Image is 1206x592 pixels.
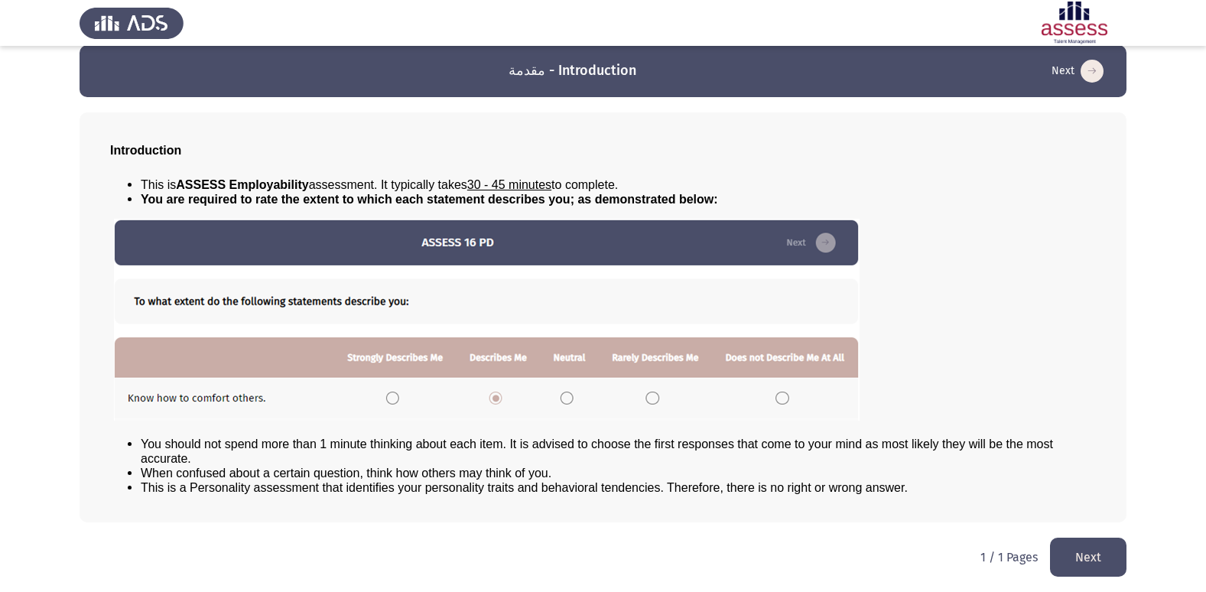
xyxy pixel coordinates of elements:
button: load next page [1047,59,1108,83]
button: load next page [1050,538,1126,577]
b: ASSESS Employability [176,178,308,191]
span: Introduction [110,144,181,157]
img: Assessment logo of ASSESS Employability - EBI [1022,2,1126,44]
span: This is a Personality assessment that identifies your personality traits and behavioral tendencie... [141,481,908,494]
span: You are required to rate the extent to which each statement describes you; as demonstrated below: [141,193,718,206]
span: When confused about a certain question, think how others may think of you. [141,467,551,480]
p: 1 / 1 Pages [980,550,1038,564]
h3: مقدمة - Introduction [509,61,636,80]
span: You should not spend more than 1 minute thinking about each item. It is advised to choose the fir... [141,437,1053,465]
span: This is assessment. It typically takes to complete. [141,178,618,191]
img: Assess Talent Management logo [80,2,184,44]
u: 30 - 45 minutes [467,178,551,191]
